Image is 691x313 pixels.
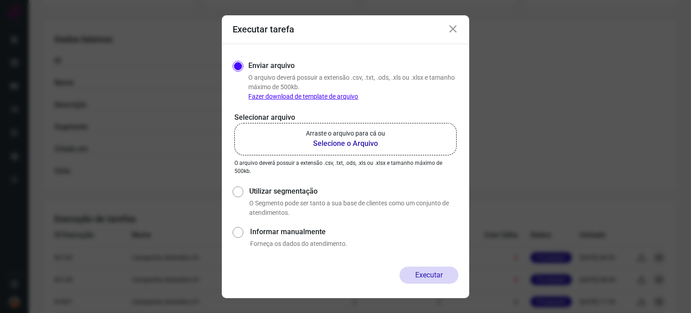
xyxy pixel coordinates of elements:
[250,227,458,237] label: Informar manualmente
[249,199,458,218] p: O Segmento pode ser tanto a sua base de clientes como um conjunto de atendimentos.
[233,24,294,35] h3: Executar tarefa
[250,239,458,249] p: Forneça os dados do atendimento.
[248,73,458,101] p: O arquivo deverá possuir a extensão .csv, .txt, .ods, .xls ou .xlsx e tamanho máximo de 500kb.
[234,112,457,123] p: Selecionar arquivo
[248,60,295,71] label: Enviar arquivo
[306,138,385,149] b: Selecione o Arquivo
[249,186,458,197] label: Utilizar segmentação
[234,159,457,175] p: O arquivo deverá possuir a extensão .csv, .txt, .ods, .xls ou .xlsx e tamanho máximo de 500kb.
[306,129,385,138] p: Arraste o arquivo para cá ou
[248,93,358,100] a: Fazer download de template de arquivo
[399,267,458,284] button: Executar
